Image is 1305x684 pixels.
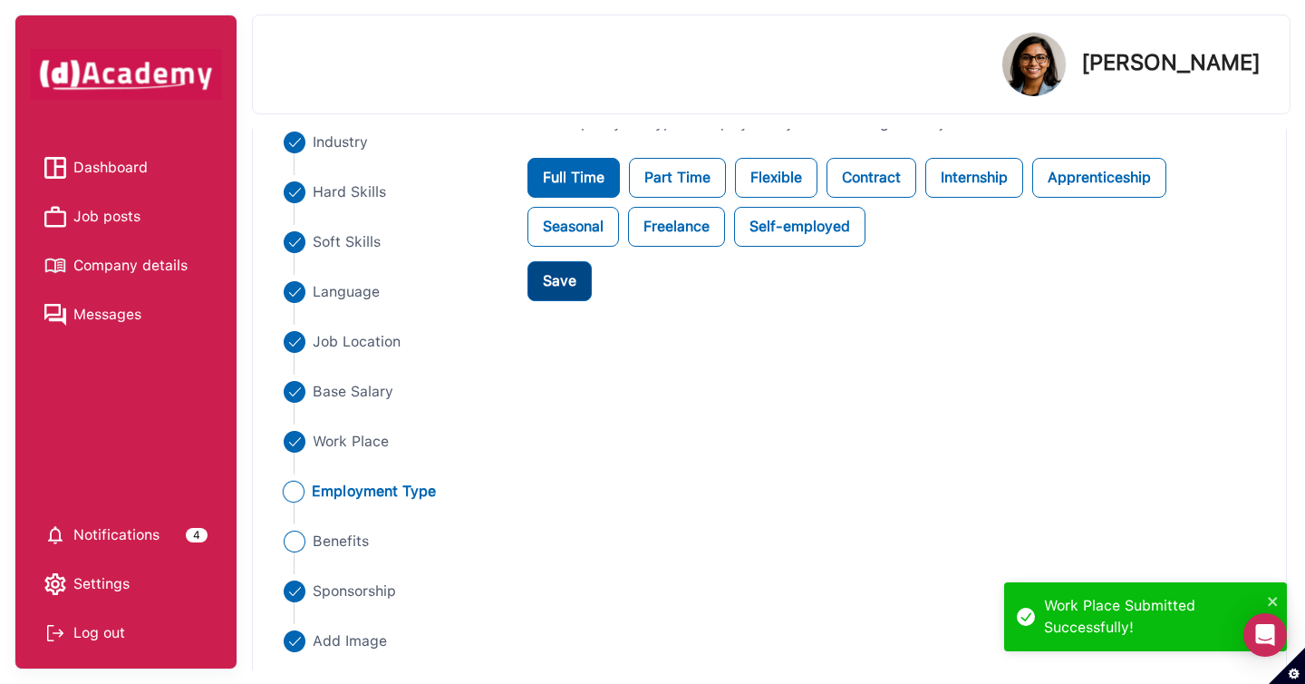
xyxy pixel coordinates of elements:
div: Open Intercom Messenger [1243,613,1287,657]
span: Language [313,281,380,303]
span: Messages [73,301,141,328]
span: Add Image [313,630,387,652]
img: setting [44,573,66,595]
img: Dashboard icon [44,157,66,179]
label: Apprenticeship [1032,158,1166,198]
div: Work Place Submitted Successfully! [1044,595,1261,639]
li: Close [279,231,506,253]
span: Industry [313,132,368,153]
span: Settings [73,571,130,598]
img: ... [283,481,304,503]
a: Messages iconMessages [44,301,208,328]
button: Set cookie preferences [1269,648,1305,684]
label: Part Time [629,158,726,198]
li: Close [279,181,506,203]
img: ... [284,281,305,303]
li: Close [279,431,506,453]
li: Close [279,531,506,552]
label: Full Time [527,158,620,198]
label: Flexible [735,158,817,198]
span: Work Place [313,431,389,453]
div: 4 [186,528,208,542]
span: Sponsorship [313,581,396,602]
label: Internship [925,158,1023,198]
li: Close [279,281,506,303]
span: Notifications [73,522,159,549]
button: Save [527,261,592,301]
span: Company details [73,252,188,279]
img: ... [284,331,305,353]
img: Profile [1002,33,1066,96]
img: Messages icon [44,304,66,326]
img: dAcademy [30,49,222,100]
li: Close [278,481,507,503]
img: ... [284,531,305,552]
span: Hard Skills [313,181,386,203]
span: Base Salary [313,381,393,403]
a: Job posts iconJob posts [44,203,208,230]
label: Contract [826,158,916,198]
img: setting [44,524,66,546]
div: Save [543,270,576,292]
img: Log out [44,622,66,644]
div: Log out [44,620,208,647]
a: Company details iconCompany details [44,252,208,279]
img: ... [284,231,305,253]
li: Close [279,630,506,652]
label: Seasonal [527,207,619,247]
a: Dashboard iconDashboard [44,154,208,181]
img: Company details icon [44,255,66,277]
li: Close [279,381,506,403]
span: Employment Type [313,481,437,503]
img: ... [284,431,305,453]
p: [PERSON_NAME] [1081,52,1261,73]
span: Job Location [313,331,401,353]
img: Job posts icon [44,206,66,228]
label: Freelance [628,207,725,247]
img: ... [284,381,305,403]
li: Close [279,331,506,353]
label: Self-employed [734,207,865,247]
span: Job posts [73,203,140,230]
li: Close [279,581,506,602]
img: ... [284,630,305,652]
span: Dashboard [73,154,148,181]
img: ... [284,181,305,203]
button: close [1267,590,1280,611]
li: Close [279,132,506,153]
img: ... [284,132,305,153]
span: Benefits [313,531,369,552]
span: Soft Skills [313,231,381,253]
img: ... [284,581,305,602]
